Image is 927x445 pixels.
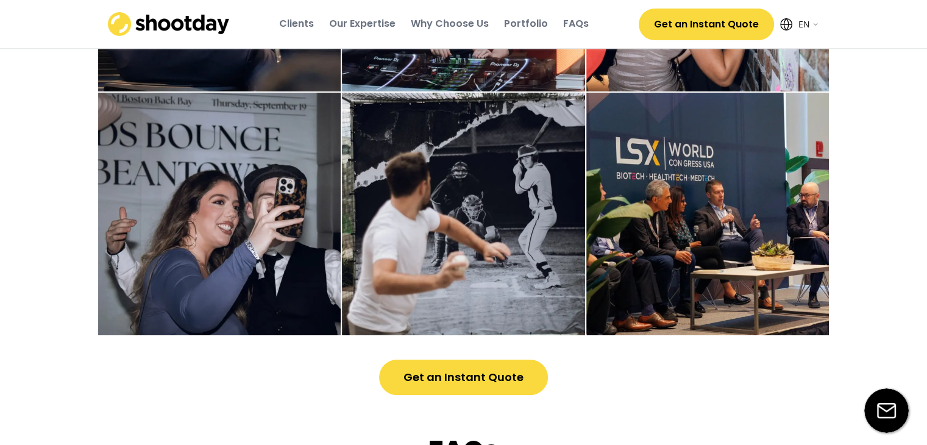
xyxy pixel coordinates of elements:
[379,360,548,395] button: Get an Instant Quote
[864,388,909,433] img: email-icon%20%281%29.svg
[504,17,548,30] div: Portfolio
[639,9,774,40] button: Get an Instant Quote
[329,17,396,30] div: Our Expertise
[586,93,829,336] img: Event-image-1%20%E2%80%93%2014.webp
[780,18,792,30] img: Icon%20feather-globe%20%281%29.svg
[342,93,585,336] img: Event-image-1%20%E2%80%93%2010.webp
[98,93,341,336] img: Event-image-1%20%E2%80%93%2013.webp
[279,17,314,30] div: Clients
[563,17,589,30] div: FAQs
[411,17,489,30] div: Why Choose Us
[108,12,230,36] img: shootday_logo.png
